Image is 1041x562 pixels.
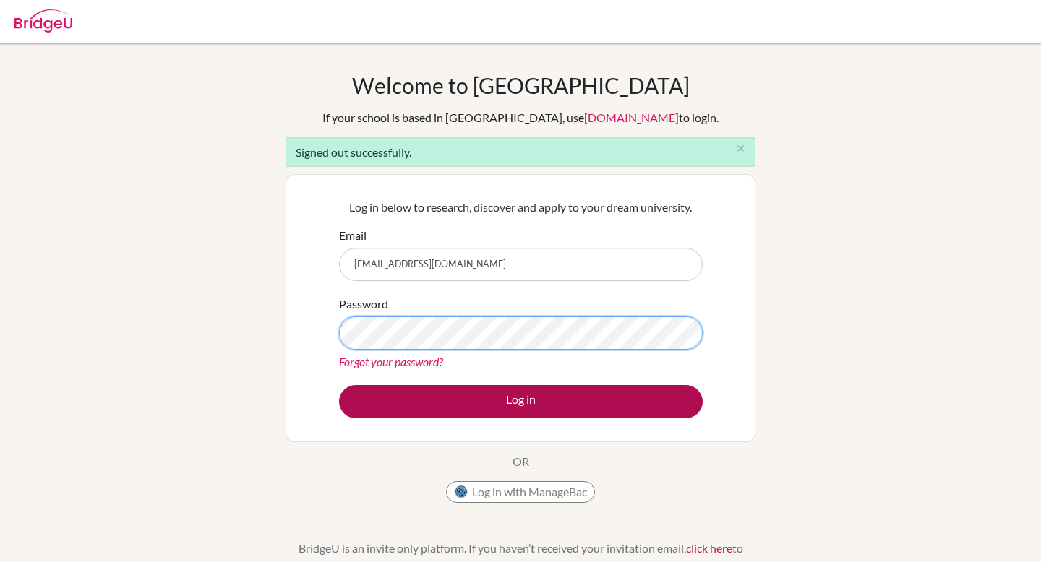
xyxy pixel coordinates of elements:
button: Log in [339,385,703,418]
div: Signed out successfully. [286,137,755,167]
a: [DOMAIN_NAME] [584,111,679,124]
a: click here [686,541,732,555]
a: Forgot your password? [339,355,443,368]
div: If your school is based in [GEOGRAPHIC_DATA], use to login. [322,109,719,126]
label: Email [339,227,367,244]
p: OR [513,453,529,470]
p: Log in below to research, discover and apply to your dream university. [339,199,703,216]
label: Password [339,295,388,313]
i: close [735,143,746,154]
button: Log in with ManageBac [446,481,595,503]
img: Bridge-U [14,9,72,33]
button: Close [726,138,755,160]
h1: Welcome to [GEOGRAPHIC_DATA] [352,72,690,98]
